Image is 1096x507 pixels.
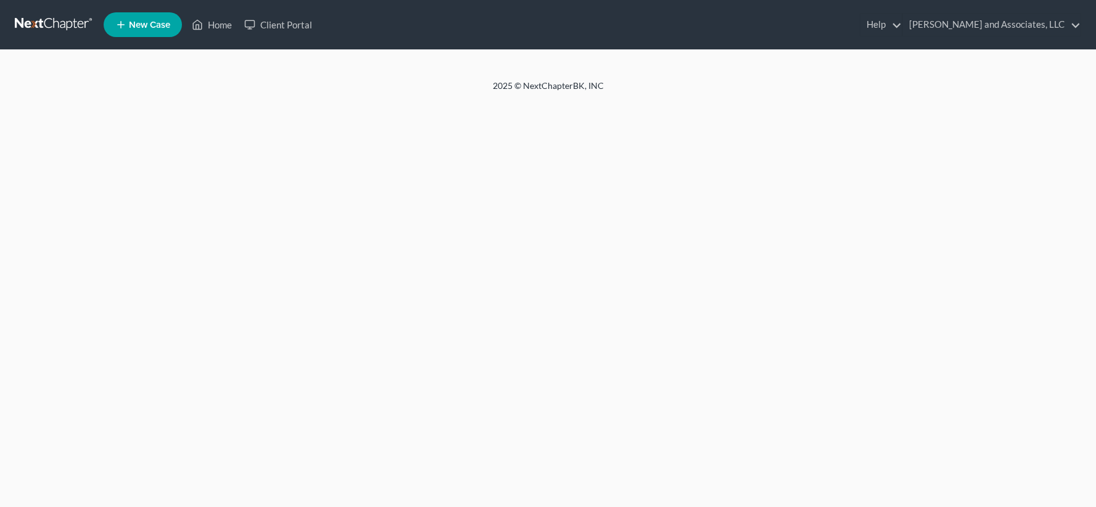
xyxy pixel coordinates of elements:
a: Client Portal [238,14,318,36]
a: [PERSON_NAME] and Associates, LLC [903,14,1081,36]
a: Help [860,14,902,36]
a: Home [186,14,238,36]
new-legal-case-button: New Case [104,12,182,37]
div: 2025 © NextChapterBK, INC [197,80,900,102]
